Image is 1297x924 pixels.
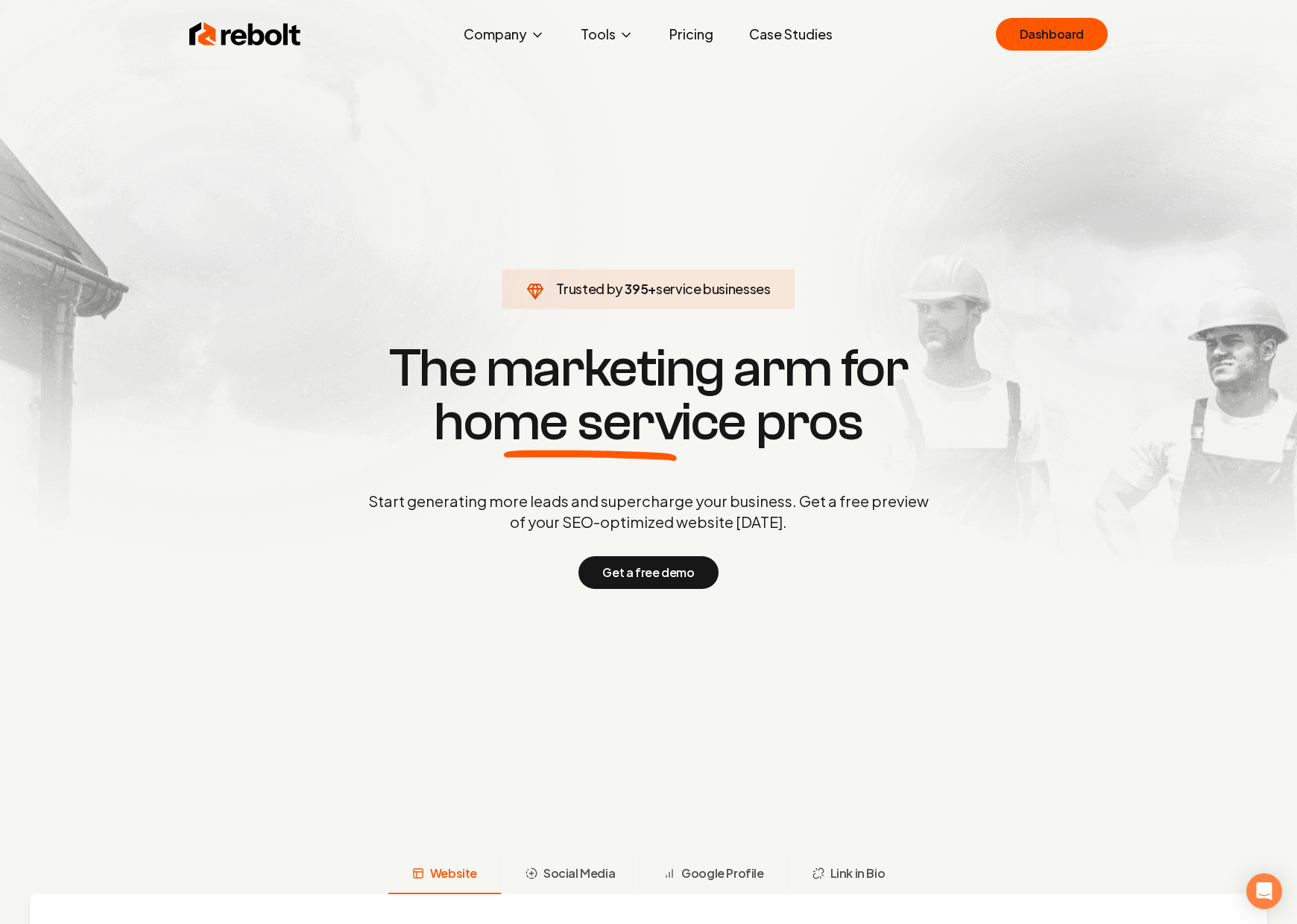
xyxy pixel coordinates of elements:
[648,280,656,297] span: +
[543,864,615,882] span: Social Media
[996,18,1108,51] a: Dashboard
[830,864,886,882] span: Link in Bio
[452,19,557,49] button: Company
[625,278,648,299] span: 395
[639,856,787,894] button: Google Profile
[388,856,501,894] button: Website
[556,280,622,297] span: Trusted by
[365,491,932,532] p: Start generating more leads and supercharge your business. Get a free preview of your SEO-optimiz...
[578,556,718,589] button: Get a free demo
[291,342,1006,449] h1: The marketing arm for pros
[788,856,909,894] button: Link in Bio
[656,280,771,297] span: service businesses
[189,19,301,49] img: Rebolt Logo
[737,19,845,49] a: Case Studies
[657,19,725,49] a: Pricing
[434,395,746,449] span: home service
[430,864,477,882] span: Website
[681,864,763,882] span: Google Profile
[501,856,639,894] button: Social Media
[569,19,646,49] button: Tools
[1246,873,1282,909] div: Open Intercom Messenger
